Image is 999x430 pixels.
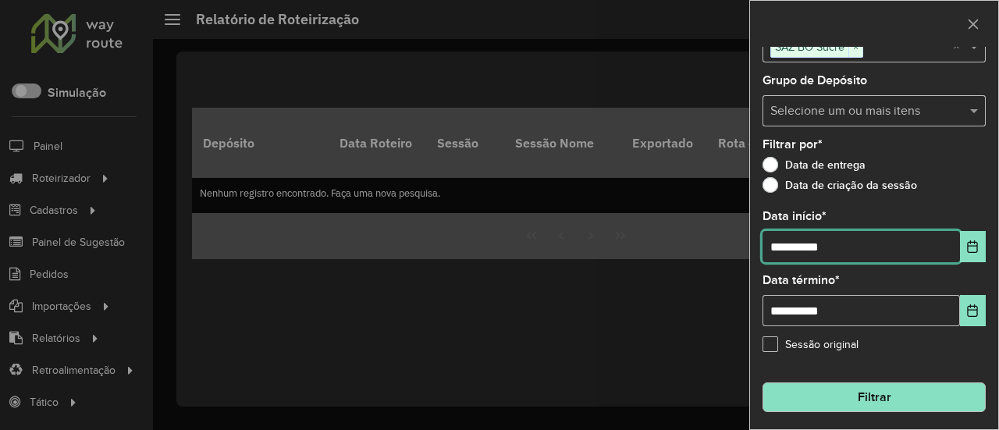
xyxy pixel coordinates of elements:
button: Filtrar [763,382,986,412]
label: Data de entrega [763,157,866,172]
span: × [848,38,862,57]
button: Choose Date [960,231,986,262]
span: Clear all [953,37,966,56]
label: Data início [763,207,827,226]
label: Filtrar por [763,135,823,154]
label: Data término [763,271,840,290]
label: Data de criação da sessão [763,177,917,193]
span: SAZ BO Sucre [771,37,848,56]
label: Grupo de Depósito [763,71,867,90]
button: Choose Date [960,295,986,326]
label: Sessão original [763,336,859,353]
